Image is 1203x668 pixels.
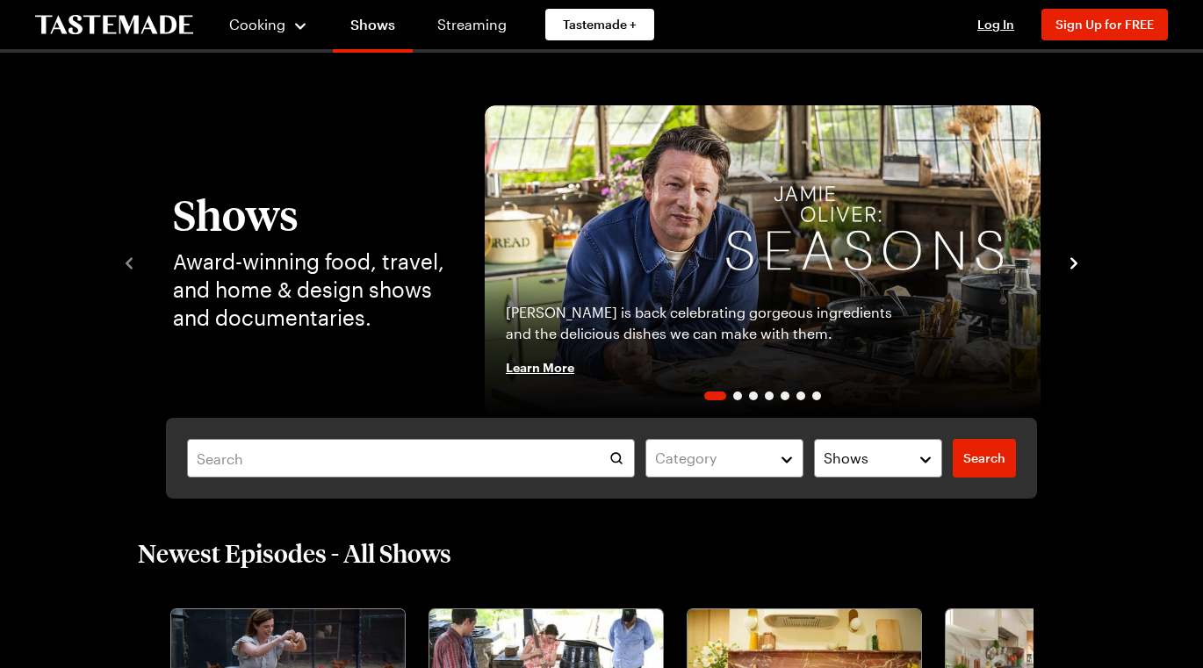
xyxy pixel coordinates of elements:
[645,439,803,478] button: Category
[781,391,789,400] span: Go to slide 5
[173,191,450,237] h1: Shows
[545,9,654,40] a: Tastemade +
[173,248,450,332] p: Award-winning food, travel, and home & design shows and documentaries.
[655,448,767,469] div: Category
[333,4,413,53] a: Shows
[796,391,805,400] span: Go to slide 6
[506,358,574,376] span: Learn More
[812,391,821,400] span: Go to slide 7
[120,251,138,272] button: navigate to previous item
[229,16,285,32] span: Cooking
[228,4,308,46] button: Cooking
[765,391,774,400] span: Go to slide 4
[963,449,1005,467] span: Search
[733,391,742,400] span: Go to slide 2
[485,105,1041,418] div: 1 / 7
[704,391,726,400] span: Go to slide 1
[138,537,451,569] h2: Newest Episodes - All Shows
[824,448,868,469] span: Shows
[563,16,637,33] span: Tastemade +
[485,105,1041,418] a: Jamie Oliver: Seasons[PERSON_NAME] is back celebrating gorgeous ingredients and the delicious dis...
[961,16,1031,33] button: Log In
[506,302,917,344] p: [PERSON_NAME] is back celebrating gorgeous ingredients and the delicious dishes we can make with ...
[977,17,1014,32] span: Log In
[187,439,635,478] input: Search
[485,105,1041,418] img: Jamie Oliver: Seasons
[814,439,942,478] button: Shows
[35,15,193,35] a: To Tastemade Home Page
[1065,251,1083,272] button: navigate to next item
[1041,9,1168,40] button: Sign Up for FREE
[749,391,758,400] span: Go to slide 3
[1055,17,1154,32] span: Sign Up for FREE
[953,439,1016,478] a: filters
